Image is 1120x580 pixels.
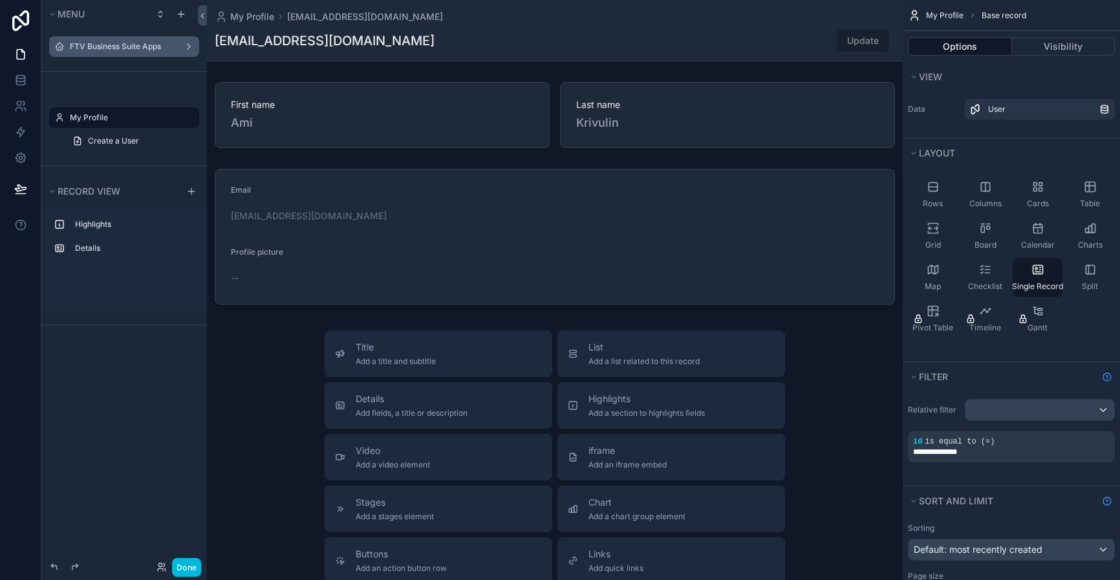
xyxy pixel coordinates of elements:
button: Split [1065,258,1115,297]
label: Sorting [908,523,934,533]
svg: Show help information [1102,372,1112,382]
button: Options [908,38,1012,56]
span: Layout [919,147,955,158]
button: Menu [47,5,147,23]
label: My Profile [70,113,191,123]
span: Calendar [1021,240,1055,250]
span: Default: most recently created [914,544,1042,555]
label: Details [75,243,189,253]
div: scrollable content [41,208,207,272]
button: Rows [908,175,958,214]
a: My Profile [215,10,274,23]
button: Visibility [1012,38,1115,56]
span: Sort And Limit [919,495,993,506]
button: Gantt [1013,299,1062,338]
button: Cards [1013,175,1062,214]
span: Table [1080,199,1100,209]
button: Map [908,258,958,297]
button: Sort And Limit [908,492,1097,510]
span: Columns [969,199,1002,209]
svg: Show help information [1102,496,1112,506]
label: FTV Business Suite Apps [70,41,173,52]
span: Rows [923,199,943,209]
span: Base record [982,10,1026,21]
span: id [913,437,922,446]
span: Timeline [969,323,1001,333]
span: is equal to (=) [925,437,995,446]
button: Record view [47,182,178,200]
button: Grid [908,217,958,255]
span: My Profile [926,10,964,21]
span: Split [1082,281,1098,292]
span: Cards [1027,199,1049,209]
button: Checklist [960,258,1010,297]
span: Filter [919,371,948,382]
button: Board [960,217,1010,255]
button: Single Record [1013,258,1062,297]
button: View [908,68,1107,86]
a: [EMAIL_ADDRESS][DOMAIN_NAME] [287,10,443,23]
button: Calendar [1013,217,1062,255]
span: Checklist [968,281,1002,292]
span: Gantt [1028,323,1048,333]
button: Table [1065,175,1115,214]
label: Highlights [75,219,189,230]
button: Layout [908,144,1107,162]
button: Default: most recently created [908,539,1115,561]
span: My Profile [230,10,274,23]
button: Charts [1065,217,1115,255]
label: Relative filter [908,405,960,415]
a: Create a User [65,131,199,151]
button: Columns [960,175,1010,214]
button: Filter [908,368,1097,386]
a: User [965,99,1115,120]
button: Hidden pages [47,109,194,127]
span: Charts [1078,240,1103,250]
h1: [EMAIL_ADDRESS][DOMAIN_NAME] [215,32,435,50]
label: Data [908,104,960,114]
span: Single Record [1012,281,1063,292]
span: View [919,71,942,82]
button: Done [172,558,201,577]
button: Pivot Table [908,299,958,338]
span: Record view [58,186,120,197]
span: Menu [58,8,85,19]
span: Board [975,240,996,250]
span: Pivot Table [912,323,953,333]
button: Timeline [960,299,1010,338]
span: Grid [925,240,941,250]
span: Create a User [88,136,139,146]
span: User [988,104,1006,114]
span: Map [925,281,941,292]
